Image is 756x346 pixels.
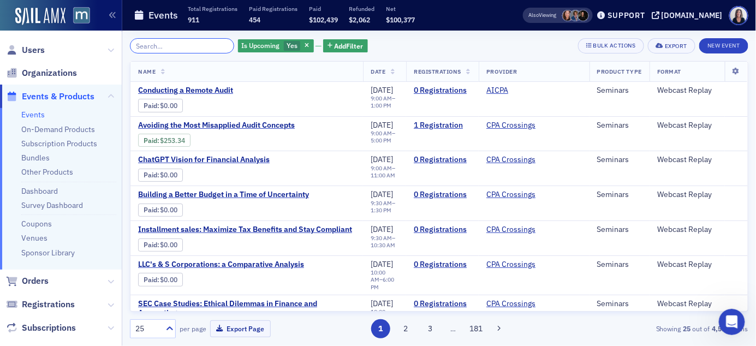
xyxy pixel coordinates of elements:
[371,68,385,75] span: Date
[562,10,574,21] span: Natalie Antonakas
[210,320,271,337] button: Export Page
[6,67,77,79] a: Organizations
[138,299,355,318] span: SEC Case Studies: Ethical Dilemmas in Finance and Accounting
[657,299,740,309] div: Webcast Replay
[138,86,322,96] span: Conducting a Remote Audit
[529,11,557,19] span: Viewing
[550,324,748,333] div: Showing out of items
[371,171,395,179] time: 11:00 AM
[371,200,398,214] div: –
[6,91,94,103] a: Events & Products
[138,273,183,286] div: Paid: 0 - $0
[22,299,75,311] span: Registrations
[242,41,280,50] span: Is Upcoming
[138,238,183,252] div: Paid: 0 - $0
[371,234,392,242] time: 9:30 AM
[144,102,160,110] span: :
[371,94,392,102] time: 9:00 AM
[657,86,740,96] div: Webcast Replay
[188,15,199,24] span: 911
[144,241,160,249] span: :
[138,225,352,235] span: Installment sales: Maximize Tax Benefits and Stay Compliant
[414,86,471,96] a: 0 Registrations
[138,190,322,200] span: Building a Better Budget in a Time of Uncertainty
[681,324,693,333] strong: 25
[414,299,471,309] a: 0 Registrations
[421,319,440,338] button: 3
[144,136,160,145] span: :
[158,17,180,39] img: Profile image for Aidan
[144,276,157,284] a: Paid
[21,233,47,243] a: Venues
[148,9,178,22] h1: Events
[22,168,182,179] div: We typically reply in under 20 minutes
[371,136,391,144] time: 5:00 PM
[371,129,392,137] time: 9:00 AM
[249,5,297,13] p: Paid Registrations
[144,171,157,179] a: Paid
[371,319,390,338] button: 1
[486,190,555,200] span: CPA Crossings
[130,38,234,53] input: Search…
[486,155,535,165] a: CPA Crossings
[662,10,723,20] div: [DOMAIN_NAME]
[323,39,368,53] button: AddFilter
[144,206,157,214] a: Paid
[21,139,97,148] a: Subscription Products
[144,206,160,214] span: :
[21,186,58,196] a: Dashboard
[371,235,398,249] div: –
[138,260,322,270] span: LLC's & S Corporations: a Comparative Analysis
[144,241,157,249] a: Paid
[386,5,415,13] p: Net
[414,68,461,75] span: Registrations
[21,110,45,120] a: Events
[21,219,52,229] a: Coupons
[371,199,392,207] time: 9:30 AM
[467,319,486,338] button: 181
[371,269,385,283] time: 10:00 AM
[486,68,517,75] span: Provider
[138,204,183,217] div: Paid: 0 - $0
[144,276,160,284] span: :
[414,121,471,130] a: 1 Registration
[66,7,90,26] a: View Homepage
[188,5,237,13] p: Total Registrations
[414,155,471,165] a: 0 Registrations
[657,121,740,130] div: Webcast Replay
[160,206,178,214] span: $0.00
[414,260,471,270] a: 0 Registrations
[287,41,297,50] span: Yes
[371,120,393,130] span: [DATE]
[529,11,539,19] div: Also
[144,102,157,110] a: Paid
[486,190,535,200] a: CPA Crossings
[597,225,642,235] div: Seminars
[188,17,207,37] div: Close
[138,155,322,165] a: ChatGPT Vision for Financial Analysis
[22,44,45,56] span: Users
[21,153,50,163] a: Bundles
[238,39,314,53] div: Yes
[486,86,508,96] a: AICPA
[144,171,160,179] span: :
[657,190,740,200] div: Webcast Replay
[349,15,371,24] span: $2,062
[486,299,535,309] a: CPA Crossings
[371,276,394,290] time: 6:00 PM
[486,225,535,235] a: CPA Crossings
[371,224,393,234] span: [DATE]
[22,275,49,287] span: Orders
[486,225,555,235] span: CPA Crossings
[15,8,66,25] img: SailAMX
[44,203,196,214] div: Status: All Systems Operational
[665,43,687,49] div: Export
[160,241,178,249] span: $0.00
[371,85,393,95] span: [DATE]
[371,130,398,144] div: –
[371,165,398,179] div: –
[138,121,322,130] span: Avoiding the Most Misapplied Audit Concepts
[597,299,642,309] div: Seminars
[414,225,471,235] a: 0 Registrations
[386,15,415,24] span: $100,377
